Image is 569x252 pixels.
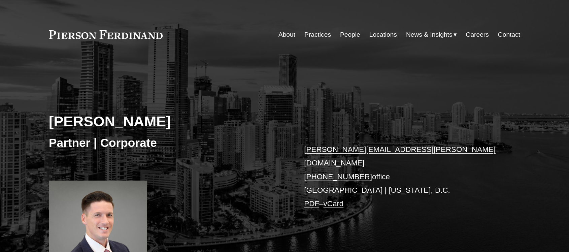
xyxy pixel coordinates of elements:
[304,28,331,41] a: Practices
[49,135,284,150] h3: Partner | Corporate
[278,28,295,41] a: About
[304,143,500,211] p: office [GEOGRAPHIC_DATA] | [US_STATE], D.C. –
[304,172,372,181] a: [PHONE_NUMBER]
[340,28,360,41] a: People
[466,28,489,41] a: Careers
[498,28,520,41] a: Contact
[49,113,284,130] h2: [PERSON_NAME]
[406,29,453,41] span: News & Insights
[369,28,397,41] a: Locations
[324,199,344,208] a: vCard
[406,28,457,41] a: folder dropdown
[304,145,496,167] a: [PERSON_NAME][EMAIL_ADDRESS][PERSON_NAME][DOMAIN_NAME]
[304,199,319,208] a: PDF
